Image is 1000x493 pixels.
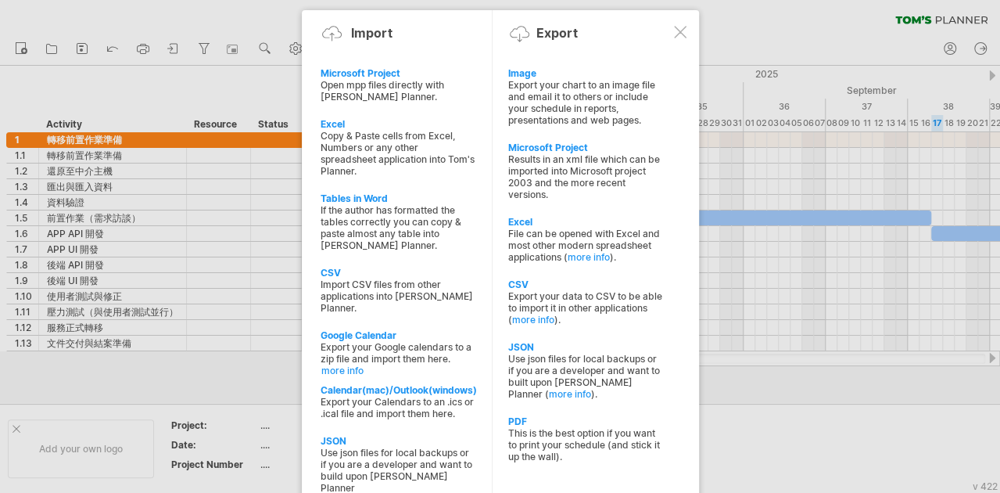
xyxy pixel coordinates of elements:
[508,216,663,228] div: Excel
[536,25,578,41] div: Export
[508,353,663,400] div: Use json files for local backups or if you are a developer and want to built upon [PERSON_NAME] P...
[549,388,591,400] a: more info
[321,204,475,251] div: If the author has formatted the tables correctly you can copy & paste almost any table into [PERS...
[508,67,663,79] div: Image
[568,251,610,263] a: more info
[512,314,554,326] a: more info
[321,365,476,376] a: more info
[321,130,475,177] div: Copy & Paste cells from Excel, Numbers or any other spreadsheet application into Tom's Planner.
[508,416,663,427] div: PDF
[508,153,663,200] div: Results in an xml file which can be imported into Microsoft project 2003 and the more recent vers...
[508,427,663,462] div: This is the best option if you want to print your schedule (and stick it up the wall).
[508,341,663,353] div: JSON
[321,193,475,204] div: Tables in Word
[321,118,475,130] div: Excel
[508,279,663,290] div: CSV
[508,142,663,153] div: Microsoft Project
[508,228,663,263] div: File can be opened with Excel and most other modern spreadsheet applications ( ).
[508,290,663,326] div: Export your data to CSV to be able to import it in other applications ( ).
[351,25,392,41] div: Import
[508,79,663,126] div: Export your chart to an image file and email it to others or include your schedule in reports, pr...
